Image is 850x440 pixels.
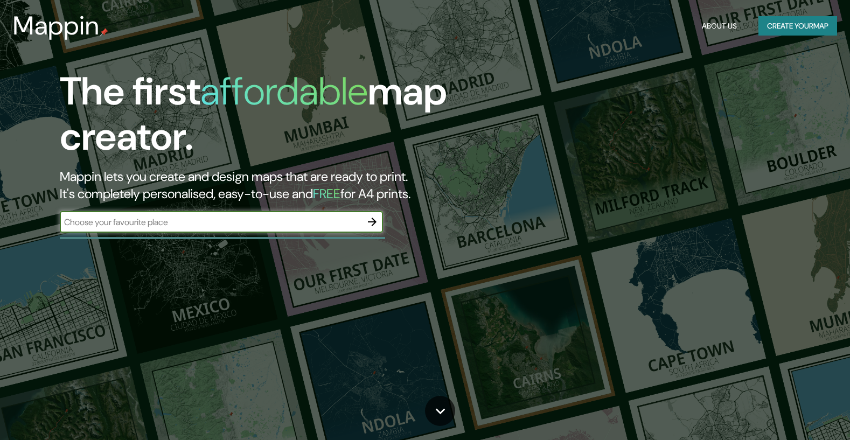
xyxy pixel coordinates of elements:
[758,16,837,36] button: Create yourmap
[60,216,361,228] input: Choose your favourite place
[60,168,485,202] h2: Mappin lets you create and design maps that are ready to print. It's completely personalised, eas...
[100,28,108,37] img: mappin-pin
[313,185,340,202] h5: FREE
[200,66,368,116] h1: affordable
[698,16,741,36] button: About Us
[60,69,485,168] h1: The first map creator.
[13,11,100,41] h3: Mappin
